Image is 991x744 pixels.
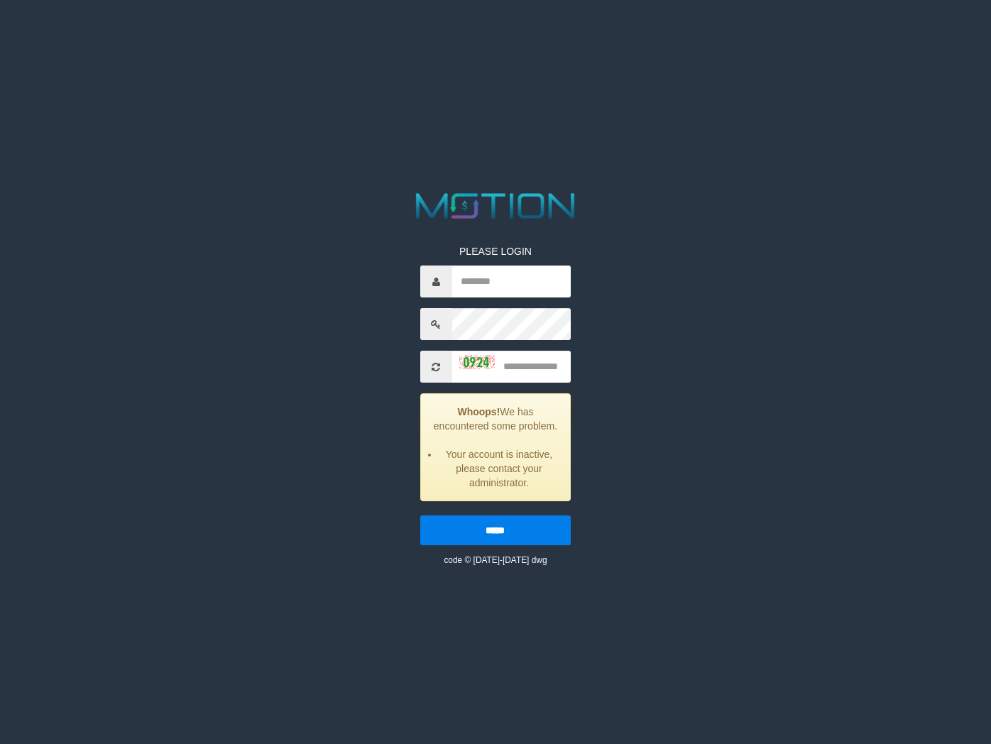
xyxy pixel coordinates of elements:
img: captcha [459,356,495,370]
li: Your account is inactive, please contact your administrator. [439,447,560,490]
strong: Whoops! [457,406,500,417]
p: PLEASE LOGIN [420,244,571,258]
div: We has encountered some problem. [420,393,571,501]
img: MOTION_logo.png [409,189,582,223]
small: code © [DATE]-[DATE] dwg [444,555,547,565]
